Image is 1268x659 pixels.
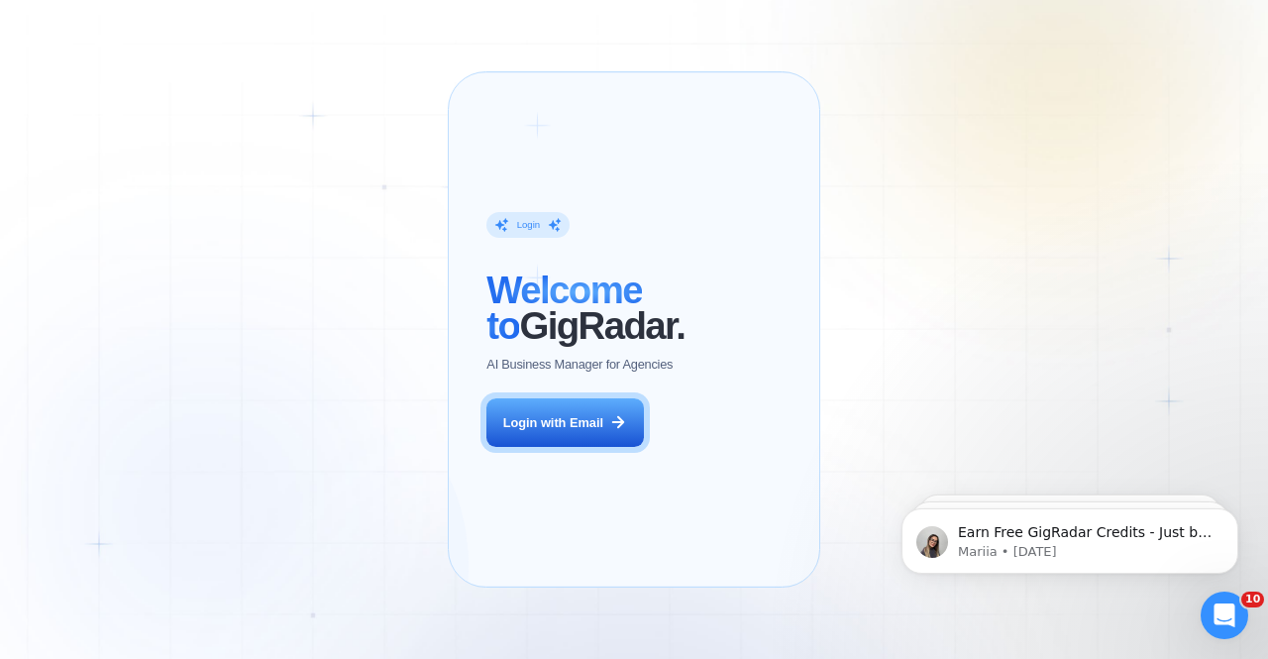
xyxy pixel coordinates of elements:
[486,269,642,346] span: Welcome to
[1241,592,1264,607] span: 10
[486,273,685,342] h2: ‍ GigRadar.
[1201,592,1248,639] iframe: Intercom live chat
[486,356,673,374] p: AI Business Manager for Agencies
[503,414,603,432] div: Login with Email
[872,467,1268,605] iframe: Intercom notifications message
[517,219,540,232] div: Login
[486,398,643,448] button: Login with Email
